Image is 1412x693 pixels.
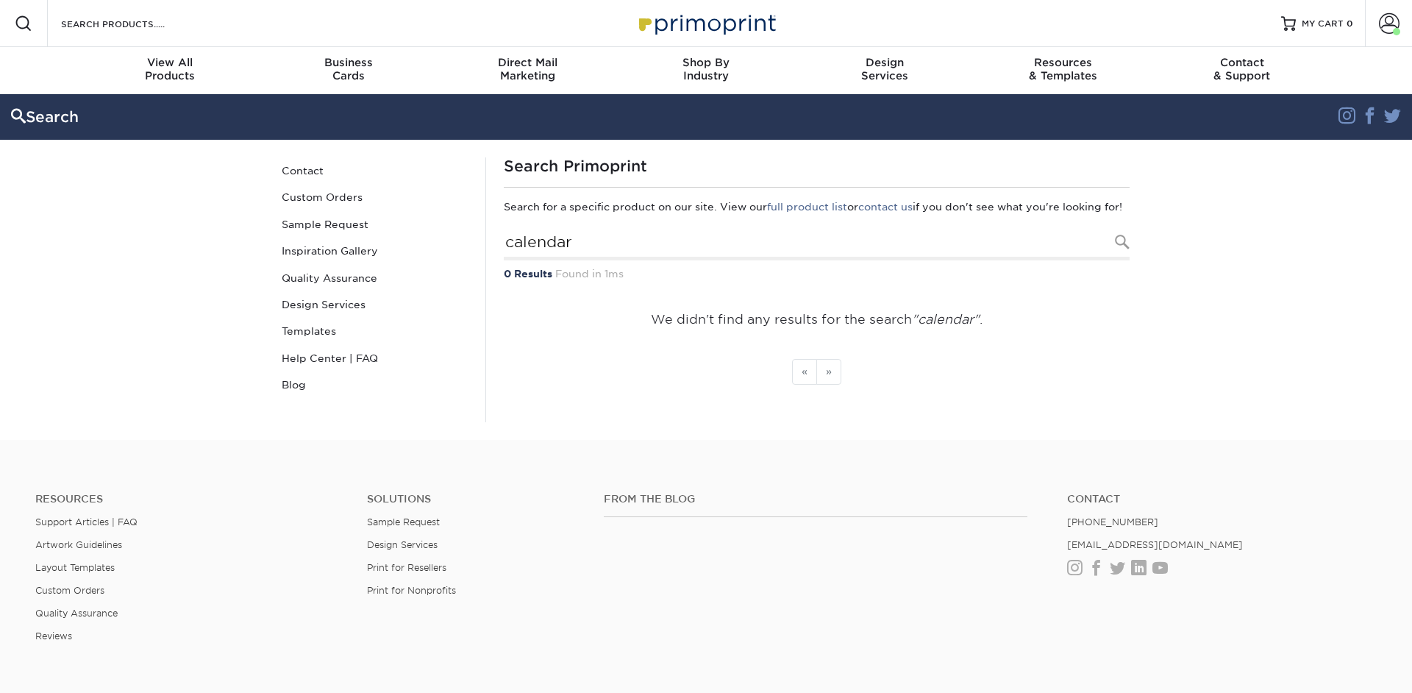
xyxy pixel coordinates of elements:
a: Help Center | FAQ [276,345,474,372]
a: Shop ByIndustry [617,47,796,94]
a: Blog [276,372,474,398]
a: [PHONE_NUMBER] [1067,516,1158,527]
p: We didn't find any results for the search . [504,310,1130,330]
a: Contact [276,157,474,184]
h1: Search Primoprint [504,157,1130,175]
span: Contact [1152,56,1331,69]
span: Resources [974,56,1152,69]
a: Custom Orders [276,184,474,210]
p: Search for a specific product on our site. View our or if you don't see what you're looking for! [504,199,1130,214]
strong: 0 Results [504,268,552,280]
a: Quality Assurance [35,608,118,619]
a: contact us [858,201,913,213]
span: Found in 1ms [555,268,624,280]
a: Templates [276,318,474,344]
a: Contact [1067,493,1377,505]
a: Print for Resellers [367,562,446,573]
a: Support Articles | FAQ [35,516,138,527]
a: Quality Assurance [276,265,474,291]
a: Contact& Support [1152,47,1331,94]
a: DesignServices [795,47,974,94]
span: Shop By [617,56,796,69]
h4: From the Blog [604,493,1028,505]
div: Products [81,56,260,82]
a: Print for Nonprofits [367,585,456,596]
div: Cards [260,56,438,82]
span: Design [795,56,974,69]
a: Reviews [35,630,72,642]
a: Design Services [367,539,438,550]
a: Design Services [276,291,474,318]
span: Direct Mail [438,56,617,69]
img: Primoprint [632,7,780,39]
div: Services [795,56,974,82]
div: & Support [1152,56,1331,82]
span: 0 [1347,18,1353,29]
a: View AllProducts [81,47,260,94]
h4: Resources [35,493,345,505]
h4: Solutions [367,493,582,505]
input: SEARCH PRODUCTS..... [60,15,203,32]
a: BusinessCards [260,47,438,94]
a: Artwork Guidelines [35,539,122,550]
a: [EMAIL_ADDRESS][DOMAIN_NAME] [1067,539,1243,550]
a: Layout Templates [35,562,115,573]
a: Direct MailMarketing [438,47,617,94]
a: Sample Request [367,516,440,527]
span: View All [81,56,260,69]
input: Search Products... [504,227,1130,260]
a: Sample Request [276,211,474,238]
em: "calendar" [912,312,980,327]
span: MY CART [1302,18,1344,30]
a: Inspiration Gallery [276,238,474,264]
a: Custom Orders [35,585,104,596]
span: Business [260,56,438,69]
a: full product list [767,201,847,213]
a: Resources& Templates [974,47,1152,94]
div: Marketing [438,56,617,82]
div: Industry [617,56,796,82]
div: & Templates [974,56,1152,82]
